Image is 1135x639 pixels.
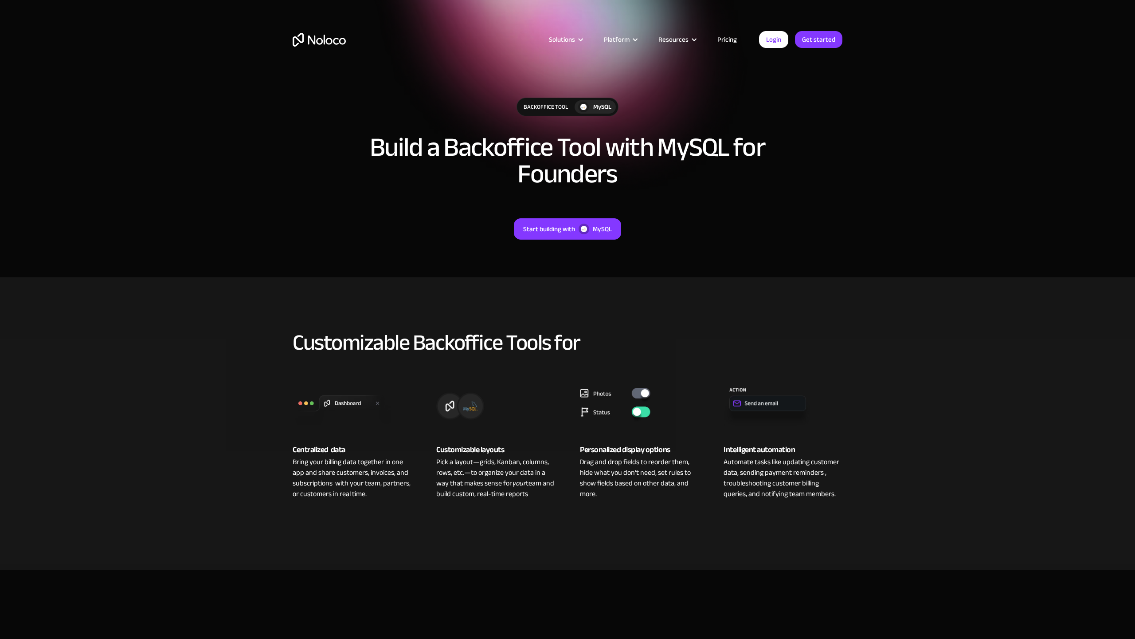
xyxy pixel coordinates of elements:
div: Bring your billing data together in one app and share customers, invoices, and subscriptions with... [293,457,411,499]
div: Start building with [523,223,575,235]
div: MySQL [593,102,611,112]
div: Platform [604,34,630,45]
a: home [293,33,346,47]
div: Pick a layout—grids, Kanban, columns, rows, etc.—to organize your data in a way that makes sense ... [436,457,555,499]
h1: Build a Backoffice Tool with MySQL for Founders [368,134,767,187]
div: Platform [593,34,647,45]
h2: Customizable Backoffice Tools for [293,331,842,355]
div: Solutions [538,34,593,45]
div: Personalized display options [580,443,699,457]
div: Solutions [549,34,575,45]
div: Backoffice Tool [517,98,575,116]
div: Resources [658,34,689,45]
div: Intelligent automation [724,443,842,457]
a: Pricing [706,34,748,45]
a: Start building withMySQL [514,218,621,240]
a: Login [759,31,788,48]
em: your [512,477,526,490]
div: MySQL [593,223,612,235]
a: Get started [795,31,842,48]
div: Customizable layouts [436,443,555,457]
div: Resources [647,34,706,45]
div: Drag and drop fields to reorder them, hide what you don’t need, set rules to show fields based on... [580,457,699,499]
div: Centralized data [293,443,411,457]
div: Automate tasks like updating customer data, sending payment reminders , troubleshooting customer ... [724,457,842,499]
